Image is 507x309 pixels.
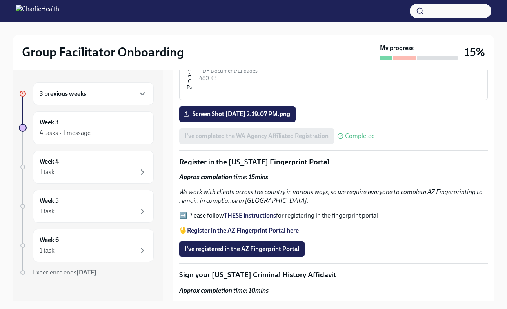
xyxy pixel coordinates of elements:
div: 480 KB [199,75,481,82]
span: Experience ends [33,269,96,276]
a: THESE instructions [224,212,276,219]
p: Sign your [US_STATE] Criminal History Affidavit [179,270,488,280]
h6: Week 6 [40,236,59,244]
a: Week 61 task [19,229,154,262]
strong: [DATE] [76,269,96,276]
img: CharlieHealth [16,5,59,17]
h2: Group Facilitator Onboarding [22,44,184,60]
label: Screen Shot [DATE] 2.19.07 PM.png [179,106,296,122]
button: I've registered in the AZ Fingerprint Portal [179,241,305,257]
p: ➡️ Please follow for registering in the fingerprint portal [179,211,488,220]
div: 3 previous weeks [33,82,154,105]
strong: Approx completion time: 10mins [179,287,269,294]
a: Week 51 task [19,190,154,223]
div: PDF Document • 11 pages [199,67,481,75]
h3: 15% [465,45,485,59]
a: Register in the AZ Fingerprint Portal here [187,227,299,234]
p: 🖐️ [179,226,488,235]
h6: 3 previous weeks [40,89,86,98]
span: Completed [345,133,375,139]
p: Register in the [US_STATE] Fingerprint Portal [179,157,488,167]
div: 1 task [40,207,55,216]
strong: My progress [380,44,414,53]
strong: Approx completion time: 15mins [179,173,268,181]
h6: Week 3 [40,118,59,127]
h6: Week 4 [40,157,59,166]
span: I've registered in the AZ Fingerprint Portal [185,245,299,253]
div: 1 task [40,246,55,255]
div: 1 task [40,168,55,176]
div: 4 tasks • 1 message [40,129,91,137]
a: Week 34 tasks • 1 message [19,111,154,144]
h6: Week 5 [40,196,59,205]
em: We work with clients across the country in various ways, so we require everyone to complete AZ Fi... [179,188,483,204]
a: Week 41 task [19,151,154,184]
span: Screen Shot [DATE] 2.19.07 PM.png [185,110,290,118]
